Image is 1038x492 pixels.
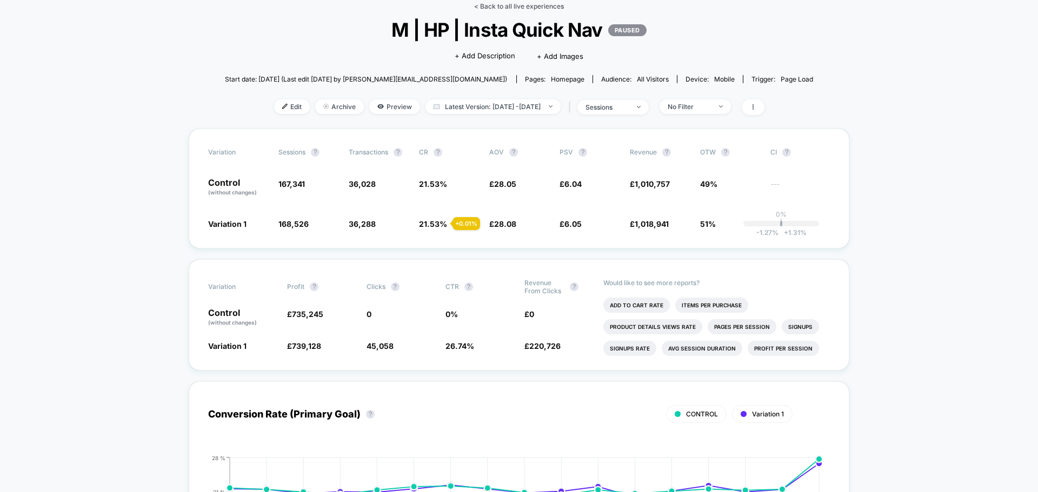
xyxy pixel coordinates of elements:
span: 49% [700,179,717,188]
a: < Back to all live experiences [474,2,564,10]
span: £ [524,341,561,351]
span: Profit [287,282,304,291]
span: Device: [677,75,743,83]
img: edit [282,104,288,109]
button: ? [578,148,587,157]
span: £ [524,309,534,319]
li: Product Details Views Rate [603,319,702,334]
span: Preview [369,99,420,114]
li: Signups Rate [603,341,656,356]
span: £ [489,219,516,228]
li: Signups [782,319,819,334]
li: Pages Per Session [708,319,776,334]
span: Transactions [349,148,388,156]
li: Add To Cart Rate [603,298,670,313]
span: £ [630,219,669,228]
button: ? [394,148,402,157]
div: Audience: [601,75,669,83]
img: end [549,105,553,107]
span: £ [560,219,582,228]
li: Items Per Purchase [675,298,748,313]
span: All Visitors [637,75,669,83]
div: + 0.01 % [453,217,480,230]
span: Variation 1 [208,341,247,351]
span: £ [489,179,516,188]
span: OTW [700,148,760,157]
span: £ [630,179,670,188]
span: -1.27 % [756,228,778,237]
span: 36,288 [349,219,376,228]
button: ? [570,282,578,291]
span: Latest Version: [DATE] - [DATE] [425,99,561,114]
button: ? [310,282,318,291]
span: --- [770,181,830,197]
span: 1,018,941 [635,219,669,228]
span: CR [419,148,428,156]
span: + [784,228,788,237]
button: ? [434,148,442,157]
span: 36,028 [349,179,376,188]
span: £ [287,309,323,319]
button: ? [782,148,791,157]
span: 28.08 [494,219,516,228]
span: 28.05 [494,179,516,188]
span: CI [770,148,830,157]
span: AOV [489,148,504,156]
span: Sessions [278,148,305,156]
img: calendar [434,104,440,109]
span: Variation [208,148,268,157]
p: Control [208,178,268,197]
span: 168,526 [278,219,309,228]
span: + Add Description [455,51,515,62]
span: 739,128 [292,341,321,351]
span: £ [287,341,321,351]
img: end [323,104,329,109]
span: Start date: [DATE] (Last edit [DATE] by [PERSON_NAME][EMAIL_ADDRESS][DOMAIN_NAME]) [225,75,507,83]
span: (without changes) [208,319,257,326]
span: Variation 1 [752,410,784,418]
span: 21.53 % [419,179,447,188]
span: 21.53 % [419,219,447,228]
button: ? [311,148,320,157]
span: | [566,99,577,115]
p: 0% [776,210,787,218]
span: mobile [714,75,735,83]
span: 26.74 % [445,341,474,351]
img: end [637,106,641,108]
span: 1,010,757 [635,179,670,188]
p: PAUSED [608,24,647,36]
span: (without changes) [208,189,257,196]
span: 167,341 [278,179,305,188]
span: Page Load [781,75,813,83]
span: CTR [445,282,459,291]
span: M | HP | Insta Quick Nav [254,18,784,41]
span: + Add Images [537,52,583,60]
span: Clicks [367,282,385,291]
tspan: 28 % [212,454,225,461]
span: 6.04 [564,179,582,188]
span: homepage [551,75,584,83]
button: ? [509,148,518,157]
div: sessions [585,103,629,111]
div: No Filter [668,103,711,111]
span: Revenue From Clicks [524,279,564,295]
span: Variation [208,279,268,295]
span: 51% [700,219,716,228]
span: 6.05 [564,219,582,228]
img: end [719,105,723,107]
span: 735,245 [292,309,323,319]
span: 1.31 % [778,228,807,237]
li: Profit Per Session [748,341,819,356]
span: Revenue [630,148,657,156]
span: 45,058 [367,341,394,351]
span: Edit [274,99,310,114]
span: Archive [315,99,364,114]
div: Pages: [525,75,584,83]
span: Variation 1 [208,219,247,228]
span: 220,726 [529,341,561,351]
button: ? [464,282,473,291]
span: 0 % [445,309,458,319]
p: Would like to see more reports? [603,279,830,287]
button: ? [662,148,671,157]
span: PSV [560,148,573,156]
